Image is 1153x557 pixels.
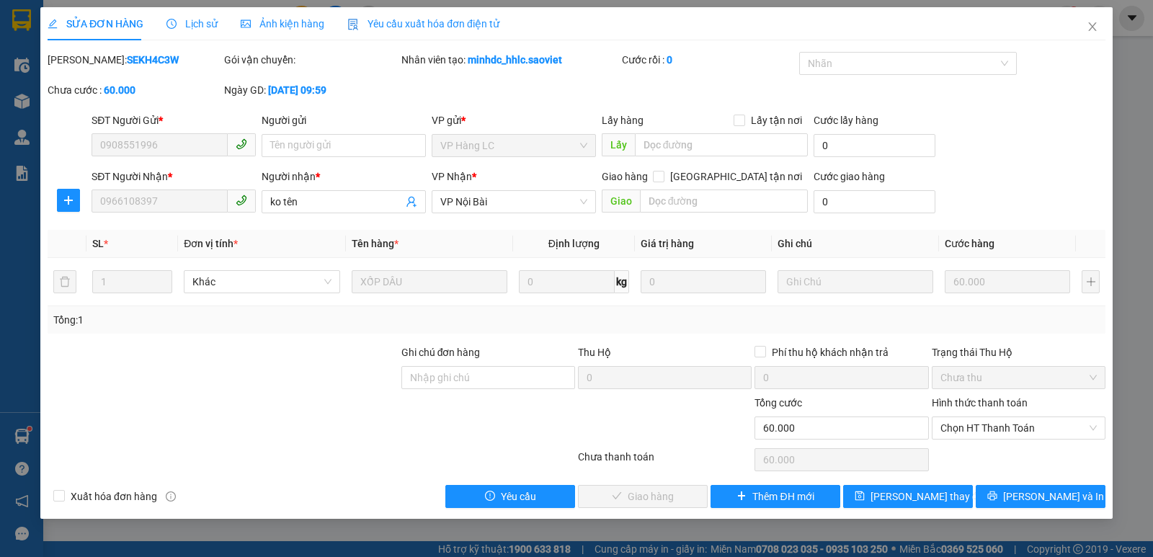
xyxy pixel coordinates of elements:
[104,84,135,96] b: 60.000
[92,238,104,249] span: SL
[664,169,808,184] span: [GEOGRAPHIC_DATA] tận nơi
[814,115,878,126] label: Cước lấy hàng
[53,270,76,293] button: delete
[236,138,247,150] span: phone
[635,133,809,156] input: Dọc đường
[241,19,251,29] span: picture
[53,312,446,328] div: Tổng: 1
[772,230,939,258] th: Ghi chú
[940,367,1097,388] span: Chưa thu
[932,344,1105,360] div: Trạng thái Thu Hộ
[485,491,495,502] span: exclamation-circle
[241,18,324,30] span: Ảnh kiện hàng
[48,52,221,68] div: [PERSON_NAME]:
[352,238,399,249] span: Tên hàng
[445,485,575,508] button: exclamation-circleYêu cầu
[932,397,1028,409] label: Hình thức thanh toán
[432,171,472,182] span: VP Nhận
[976,485,1105,508] button: printer[PERSON_NAME] và In
[347,19,359,30] img: icon
[48,19,58,29] span: edit
[711,485,840,508] button: plusThêm ĐH mới
[602,133,635,156] span: Lấy
[166,18,218,30] span: Lịch sử
[236,195,247,206] span: phone
[766,344,894,360] span: Phí thu hộ khách nhận trả
[352,270,507,293] input: VD: Bàn, Ghế
[58,195,79,206] span: plus
[262,112,426,128] div: Người gửi
[401,347,481,358] label: Ghi chú đơn hàng
[602,190,640,213] span: Giao
[641,238,694,249] span: Giá trị hàng
[640,190,809,213] input: Dọc đường
[166,19,177,29] span: clock-circle
[814,190,935,213] input: Cước giao hàng
[736,491,747,502] span: plus
[127,54,179,66] b: SEKH4C3W
[48,18,143,30] span: SỬA ĐƠN HÀNG
[401,52,620,68] div: Nhân viên tạo:
[987,491,997,502] span: printer
[667,54,672,66] b: 0
[945,238,994,249] span: Cước hàng
[224,82,398,98] div: Ngày GD:
[92,112,256,128] div: SĐT Người Gửi
[745,112,808,128] span: Lấy tận nơi
[940,417,1097,439] span: Chọn HT Thanh Toán
[814,134,935,157] input: Cước lấy hàng
[576,449,753,474] div: Chưa thanh toán
[166,491,176,502] span: info-circle
[578,485,708,508] button: checkGiao hàng
[1082,270,1100,293] button: plus
[401,366,575,389] input: Ghi chú đơn hàng
[602,171,648,182] span: Giao hàng
[262,169,426,184] div: Người nhận
[622,52,796,68] div: Cước rồi :
[1087,21,1098,32] span: close
[1003,489,1104,504] span: [PERSON_NAME] và In
[855,491,865,502] span: save
[65,489,163,504] span: Xuất hóa đơn hàng
[754,397,802,409] span: Tổng cước
[57,189,80,212] button: plus
[92,169,256,184] div: SĐT Người Nhận
[641,270,766,293] input: 0
[615,270,629,293] span: kg
[548,238,600,249] span: Định lượng
[602,115,644,126] span: Lấy hàng
[440,135,587,156] span: VP Hàng LC
[1072,7,1113,48] button: Close
[268,84,326,96] b: [DATE] 09:59
[192,271,331,293] span: Khác
[814,171,885,182] label: Cước giao hàng
[48,82,221,98] div: Chưa cước :
[347,18,499,30] span: Yêu cầu xuất hóa đơn điện tử
[468,54,562,66] b: minhdc_hhlc.saoviet
[224,52,398,68] div: Gói vận chuyển:
[432,112,596,128] div: VP gửi
[945,270,1070,293] input: 0
[871,489,986,504] span: [PERSON_NAME] thay đổi
[501,489,536,504] span: Yêu cầu
[406,196,417,208] span: user-add
[752,489,814,504] span: Thêm ĐH mới
[184,238,238,249] span: Đơn vị tính
[578,347,611,358] span: Thu Hộ
[440,191,587,213] span: VP Nội Bài
[843,485,973,508] button: save[PERSON_NAME] thay đổi
[778,270,933,293] input: Ghi Chú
